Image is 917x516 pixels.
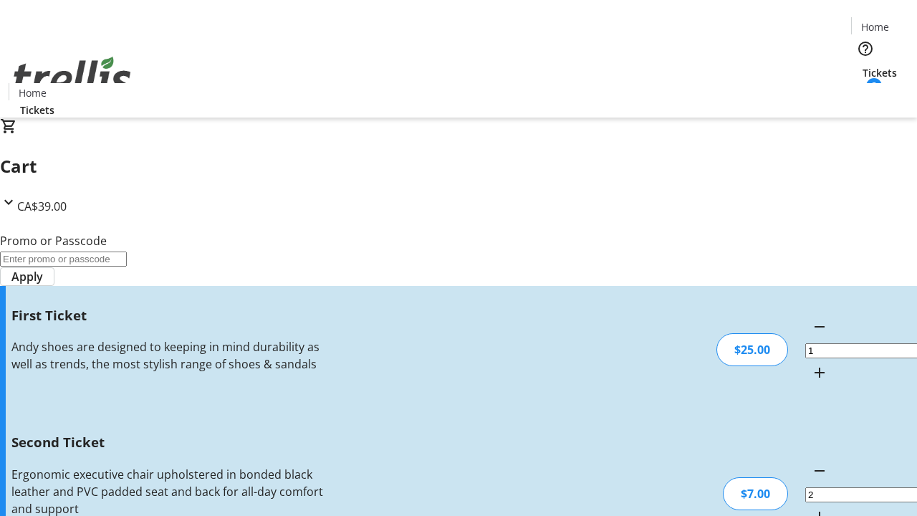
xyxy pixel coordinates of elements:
button: Decrement by one [805,312,834,341]
span: Home [861,19,889,34]
a: Home [852,19,898,34]
div: $7.00 [723,477,788,510]
span: Tickets [20,102,54,118]
a: Home [9,85,55,100]
span: Home [19,85,47,100]
button: Decrement by one [805,457,834,485]
span: Apply [11,268,43,285]
div: $25.00 [716,333,788,366]
button: Increment by one [805,358,834,387]
span: CA$39.00 [17,199,67,214]
span: Tickets [863,65,897,80]
button: Cart [851,80,880,109]
div: Andy shoes are designed to keeping in mind durability as well as trends, the most stylish range o... [11,338,325,373]
button: Help [851,34,880,63]
h3: Second Ticket [11,432,325,452]
a: Tickets [9,102,66,118]
h3: First Ticket [11,305,325,325]
img: Orient E2E Organization qXEusMBIYX's Logo [9,41,136,113]
a: Tickets [851,65,908,80]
